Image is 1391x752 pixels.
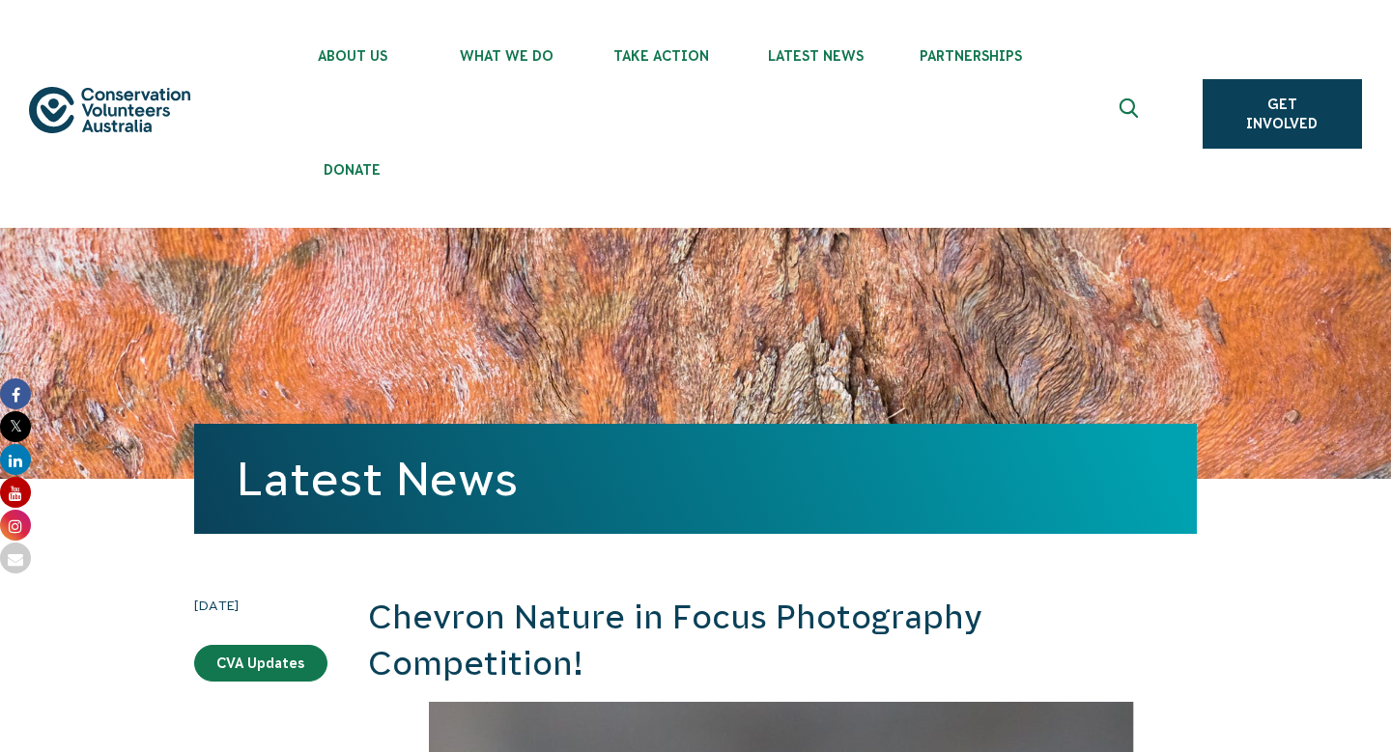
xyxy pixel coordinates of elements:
[237,453,518,505] a: Latest News
[275,48,430,64] span: About Us
[29,87,190,134] img: logo.svg
[1203,79,1362,149] a: Get Involved
[194,645,327,682] a: CVA Updates
[430,48,584,64] span: What We Do
[275,162,430,178] span: Donate
[194,595,327,616] time: [DATE]
[739,48,894,64] span: Latest News
[1119,98,1143,129] span: Expand search box
[894,48,1048,64] span: Partnerships
[368,595,1197,686] h2: Chevron Nature in Focus Photography Competition!
[584,48,739,64] span: Take Action
[1108,91,1154,137] button: Expand search box Close search box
